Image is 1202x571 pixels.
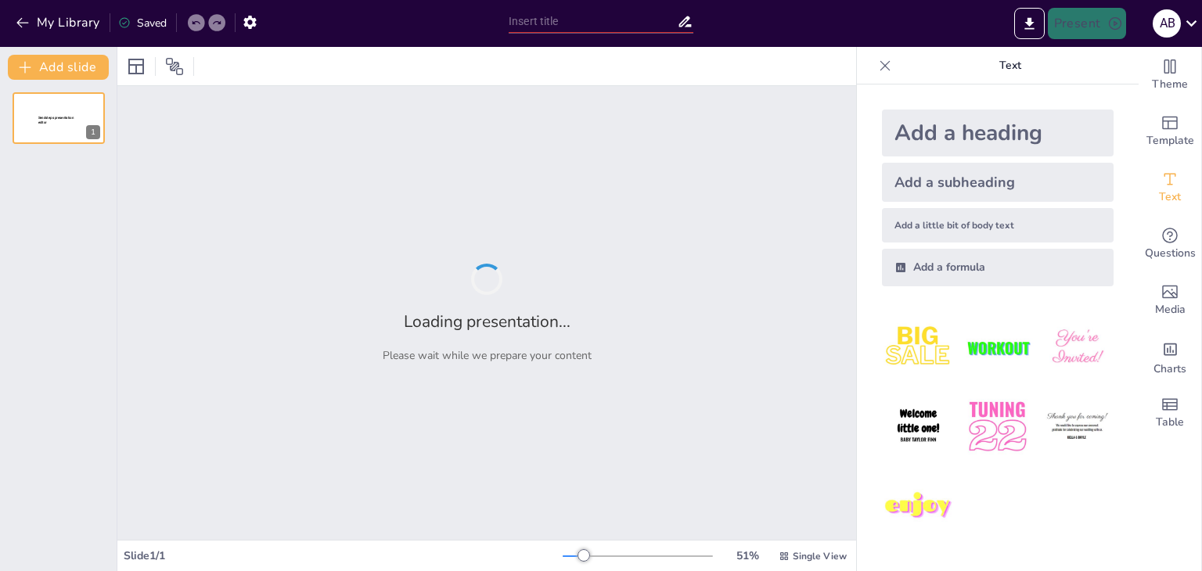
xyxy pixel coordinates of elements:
img: 4.jpeg [882,390,955,463]
div: Add a heading [882,110,1114,156]
button: Add slide [8,55,109,80]
span: Position [165,57,184,76]
img: 5.jpeg [961,390,1034,463]
div: Add a table [1139,385,1201,441]
span: Template [1146,132,1194,149]
div: Add ready made slides [1139,103,1201,160]
button: Present [1048,8,1126,39]
span: Theme [1152,76,1188,93]
div: Add text boxes [1139,160,1201,216]
span: Table [1156,414,1184,431]
span: Questions [1145,245,1196,262]
div: Add a little bit of body text [882,208,1114,242]
h2: Loading presentation... [404,311,570,332]
button: My Library [12,10,106,35]
img: 6.jpeg [1041,390,1114,463]
div: Saved [118,16,167,31]
span: Single View [793,550,847,562]
div: 51 % [729,548,766,563]
img: 7.jpeg [882,470,955,543]
button: A B [1153,8,1181,39]
img: 1.jpeg [882,311,955,384]
p: Please wait while we prepare your content [383,348,592,363]
div: Add charts and graphs [1139,329,1201,385]
div: Add a formula [882,249,1114,286]
input: Insert title [509,10,677,33]
div: A B [1153,9,1181,38]
img: 2.jpeg [961,311,1034,384]
div: 1 [13,92,105,144]
span: Media [1155,301,1186,318]
div: Change the overall theme [1139,47,1201,103]
button: Export to PowerPoint [1014,8,1045,39]
div: Layout [124,54,149,79]
span: Sendsteps presentation editor [38,116,74,124]
div: Add a subheading [882,163,1114,202]
div: Slide 1 / 1 [124,548,563,563]
span: Text [1159,189,1181,206]
div: 1 [86,125,100,139]
img: 3.jpeg [1041,311,1114,384]
div: Add images, graphics, shapes or video [1139,272,1201,329]
span: Charts [1153,361,1186,378]
div: Get real-time input from your audience [1139,216,1201,272]
p: Text [898,47,1123,84]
